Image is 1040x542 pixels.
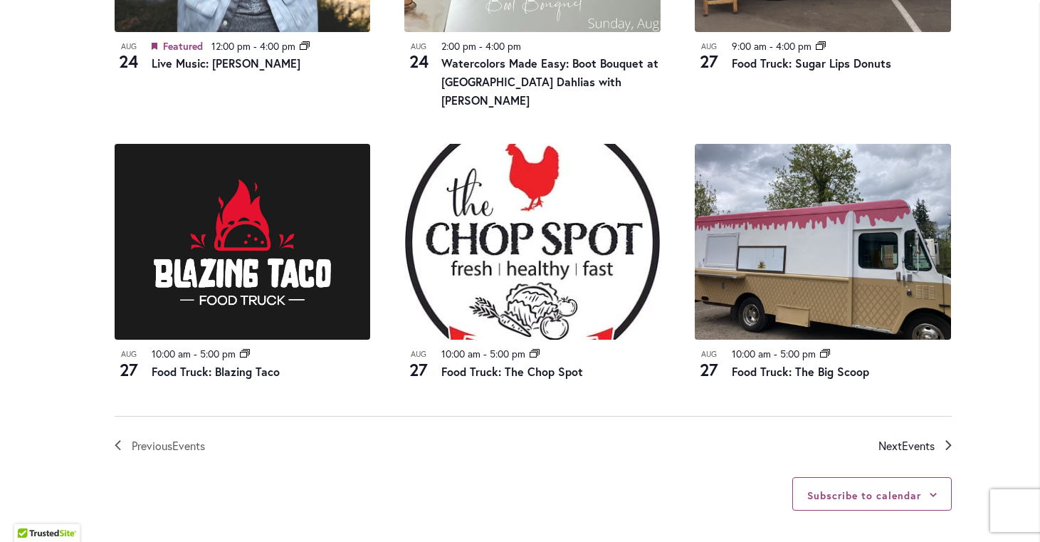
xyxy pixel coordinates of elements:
span: Featured [163,39,203,53]
span: 27 [695,358,723,382]
time: 5:00 pm [780,347,816,360]
img: Food Truck: The Big Scoop [695,144,951,340]
span: Aug [115,41,143,53]
span: Next [878,437,935,455]
time: 2:00 pm [441,39,476,53]
span: 24 [404,49,433,73]
span: - [774,347,777,360]
time: 10:00 am [441,347,480,360]
button: Subscribe to calendar [807,489,920,502]
span: 27 [115,358,143,382]
time: 12:00 pm [211,39,251,53]
time: 5:00 pm [490,347,525,360]
time: 4:00 pm [485,39,521,53]
a: Next Events [878,437,952,455]
img: THE CHOP SPOT PDX – Food Truck [404,144,661,340]
time: 9:00 am [732,39,767,53]
a: Live Music: [PERSON_NAME] [152,56,300,71]
span: Events [172,438,205,453]
span: - [483,347,487,360]
em: Featured [152,38,157,55]
span: 27 [404,358,433,382]
time: 10:00 am [732,347,771,360]
a: Watercolors Made Easy: Boot Bouquet at [GEOGRAPHIC_DATA] Dahlias with [PERSON_NAME] [441,56,658,108]
span: Aug [404,41,433,53]
span: 24 [115,49,143,73]
span: Aug [404,348,433,360]
a: Food Truck: Blazing Taco [152,364,280,379]
a: Previous Events [115,437,205,455]
span: Aug [695,348,723,360]
iframe: Launch Accessibility Center [11,491,51,531]
time: 4:00 pm [776,39,811,53]
time: 5:00 pm [200,347,236,360]
span: Aug [115,348,143,360]
img: Blazing Taco Food Truck [115,144,371,340]
span: Aug [695,41,723,53]
span: - [194,347,197,360]
span: - [479,39,483,53]
span: Previous [132,437,205,455]
a: Food Truck: The Chop Spot [441,364,583,379]
time: 4:00 pm [260,39,295,53]
a: Food Truck: The Big Scoop [732,364,869,379]
span: - [770,39,773,53]
span: Events [902,438,935,453]
time: 10:00 am [152,347,191,360]
span: 27 [695,49,723,73]
span: - [253,39,257,53]
a: Food Truck: Sugar Lips Donuts [732,56,891,71]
